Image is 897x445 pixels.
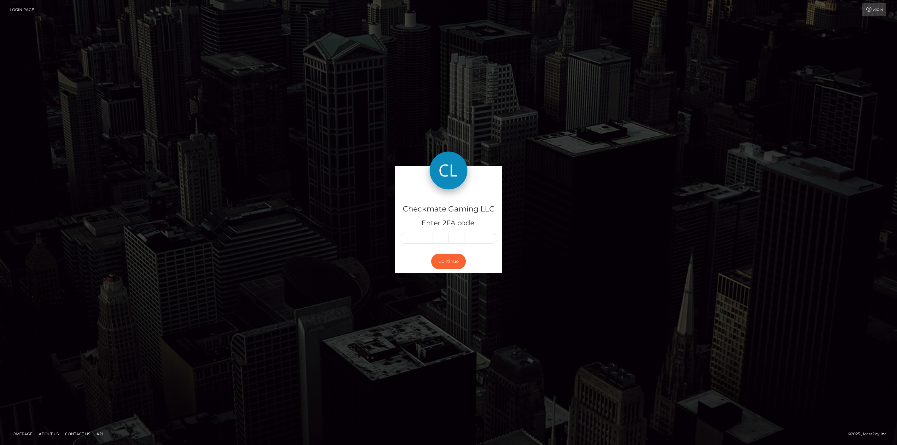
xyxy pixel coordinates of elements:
div: © 2025 , MassPay Inc. [848,431,892,437]
a: Login [862,3,886,16]
a: Contact Us [62,429,93,439]
img: Checkmate Gaming LLC [430,152,467,189]
a: API [94,429,106,439]
a: Login Page [10,3,34,16]
button: Continue [431,254,466,269]
a: Homepage [7,429,35,439]
h5: Enter 2FA code: [400,218,497,228]
a: About Us [36,429,61,439]
h4: Checkmate Gaming LLC [400,204,497,215]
